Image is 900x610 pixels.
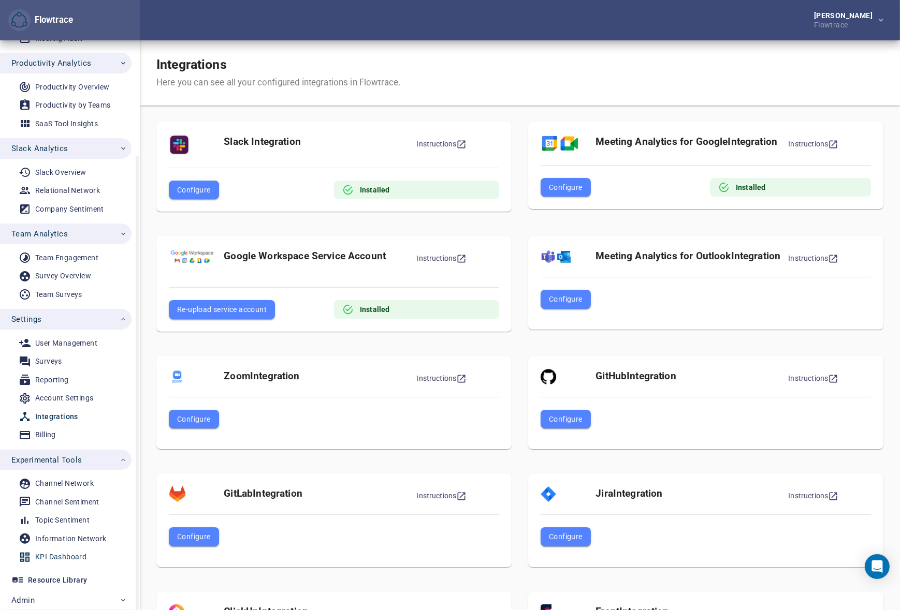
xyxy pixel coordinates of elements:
[541,486,556,502] img: Integration Logo
[549,181,583,194] span: Configure
[224,369,416,383] div: Zoom Integration
[549,293,583,305] span: Configure
[11,593,35,607] span: Admin
[11,227,68,241] span: Team Analytics
[8,9,73,32] div: Flowtrace
[28,574,87,587] div: Resource Library
[169,486,186,502] img: Integration Logo
[177,413,211,425] span: Configure
[35,355,62,368] div: Surveys
[736,182,765,192] strong: Installed
[596,249,788,263] div: Meeting Analytics for Outlook Integration
[541,178,591,197] button: Configure
[35,288,82,301] div: Team Surveys
[814,19,877,28] div: Flowtrace
[224,249,416,263] div: Google Workspace Service Account
[177,530,211,543] span: Configure
[169,369,185,384] img: Integration Logo
[156,77,400,89] div: Here you can see all your configured integrations in Flowtrace.
[35,514,90,527] div: Topic Sentiment
[35,337,97,350] div: User Management
[35,551,86,563] div: KPI Dashboard
[541,527,591,546] button: Configure
[35,496,99,509] div: Channel Sentiment
[541,290,591,308] button: Configure
[31,14,73,26] div: Flowtrace
[549,413,583,425] span: Configure
[797,9,892,32] button: [PERSON_NAME]Flowtrace
[35,81,109,94] div: Productivity Overview
[11,142,68,155] span: Slack Analytics
[788,492,838,500] a: Instructions
[156,57,400,72] h1: Integrations
[541,135,579,153] img: Paywall
[416,374,467,382] a: Instructions
[35,99,110,112] div: Productivity by Teams
[788,374,838,382] a: Instructions
[169,249,215,264] img: Paywall
[416,492,467,500] a: Instructions
[596,135,788,148] div: Meeting Analytics for Google Integration
[169,527,219,546] button: Configure
[360,304,389,315] strong: Installed
[11,453,82,467] span: Experimental Tools
[177,184,211,196] span: Configure
[865,554,890,579] div: Open Intercom Messenger
[169,410,219,428] button: Configure
[788,254,838,262] a: Instructions
[35,532,107,545] div: Information Network
[416,254,467,262] a: Instructions
[35,251,98,264] div: Team Engagement
[541,369,556,384] img: Integration Logo
[35,166,86,179] div: Slack Overview
[177,303,267,316] span: Re-upload service account
[788,140,838,148] a: Instructions
[169,135,190,155] img: Paywall
[11,313,41,326] span: Settings
[35,410,78,423] div: Integrations
[814,12,877,19] div: [PERSON_NAME]
[541,410,591,428] button: Configure
[11,12,27,28] img: Flowtrace
[360,185,389,195] strong: Installed
[35,270,91,282] div: Survey Overview
[541,249,572,264] img: Integration Logo
[596,486,788,500] div: Jira Integration
[224,486,416,500] div: GitLab Integration
[35,392,93,405] div: Account Settings
[35,184,100,197] div: Relational Network
[169,181,219,199] button: Configure
[596,369,788,383] div: GitHub Integration
[35,428,56,441] div: Billing
[35,203,104,216] div: Company Sentiment
[35,477,94,490] div: Channel Network
[11,56,91,70] span: Productivity Analytics
[35,374,69,386] div: Reporting
[416,140,467,148] a: Instructions
[224,135,416,148] div: Slack Integration
[8,9,31,32] button: Flowtrace
[549,530,583,543] span: Configure
[169,300,275,319] button: Re-upload service account
[35,117,98,130] div: SaaS Tool Insights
